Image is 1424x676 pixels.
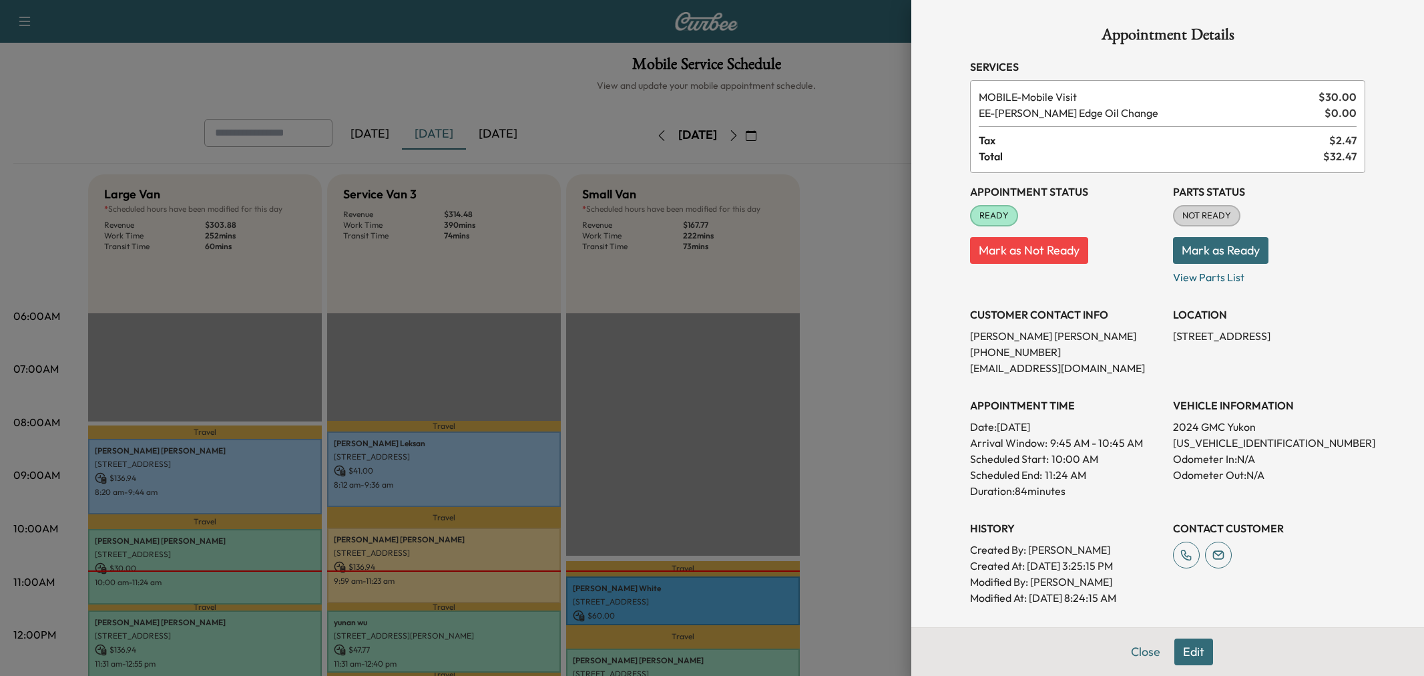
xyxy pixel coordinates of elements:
[1173,435,1365,451] p: [US_VEHICLE_IDENTIFICATION_NUMBER]
[979,132,1329,148] span: Tax
[970,397,1162,413] h3: APPOINTMENT TIME
[970,451,1049,467] p: Scheduled Start:
[970,520,1162,536] h3: History
[1173,328,1365,344] p: [STREET_ADDRESS]
[979,105,1319,121] span: Ewing Edge Oil Change
[1174,209,1239,222] span: NOT READY
[970,467,1042,483] p: Scheduled End:
[970,27,1365,48] h1: Appointment Details
[1122,639,1169,665] button: Close
[1323,148,1357,164] span: $ 32.47
[1050,435,1143,451] span: 9:45 AM - 10:45 AM
[970,558,1162,574] p: Created At : [DATE] 3:25:15 PM
[970,574,1162,590] p: Modified By : [PERSON_NAME]
[1174,639,1213,665] button: Edit
[1045,467,1086,483] p: 11:24 AM
[979,89,1313,105] span: Mobile Visit
[1173,467,1365,483] p: Odometer Out: N/A
[1319,89,1357,105] span: $ 30.00
[1173,397,1365,413] h3: VEHICLE INFORMATION
[970,483,1162,499] p: Duration: 84 minutes
[970,237,1088,264] button: Mark as Not Ready
[970,542,1162,558] p: Created By : [PERSON_NAME]
[970,435,1162,451] p: Arrival Window:
[1173,237,1268,264] button: Mark as Ready
[1173,520,1365,536] h3: CONTACT CUSTOMER
[1173,307,1365,323] h3: LOCATION
[970,344,1162,360] p: [PHONE_NUMBER]
[1173,264,1365,285] p: View Parts List
[970,419,1162,435] p: Date: [DATE]
[970,307,1162,323] h3: CUSTOMER CONTACT INFO
[971,209,1017,222] span: READY
[970,328,1162,344] p: [PERSON_NAME] [PERSON_NAME]
[1173,419,1365,435] p: 2024 GMC Yukon
[970,184,1162,200] h3: Appointment Status
[1329,132,1357,148] span: $ 2.47
[970,360,1162,376] p: [EMAIL_ADDRESS][DOMAIN_NAME]
[1173,451,1365,467] p: Odometer In: N/A
[1325,105,1357,121] span: $ 0.00
[970,590,1162,606] p: Modified At : [DATE] 8:24:15 AM
[1173,184,1365,200] h3: Parts Status
[970,59,1365,75] h3: Services
[1051,451,1098,467] p: 10:00 AM
[979,148,1323,164] span: Total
